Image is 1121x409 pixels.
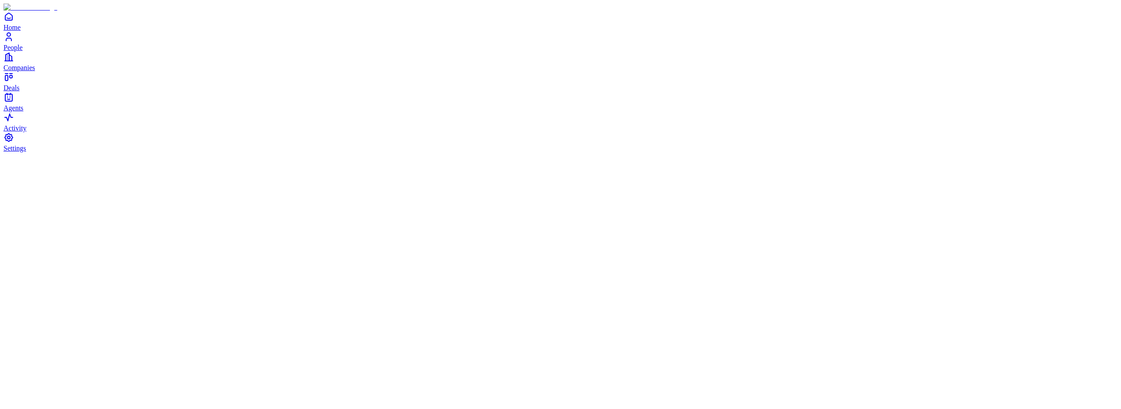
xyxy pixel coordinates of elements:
a: People [4,32,1117,51]
a: Home [4,11,1117,31]
a: Agents [4,92,1117,112]
a: Deals [4,72,1117,92]
a: Settings [4,132,1117,152]
span: Activity [4,124,26,132]
img: Item Brain Logo [4,4,57,11]
span: Agents [4,104,23,112]
span: Companies [4,64,35,71]
span: Home [4,24,21,31]
span: People [4,44,23,51]
a: Activity [4,112,1117,132]
span: Deals [4,84,19,92]
a: Companies [4,52,1117,71]
span: Settings [4,145,26,152]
